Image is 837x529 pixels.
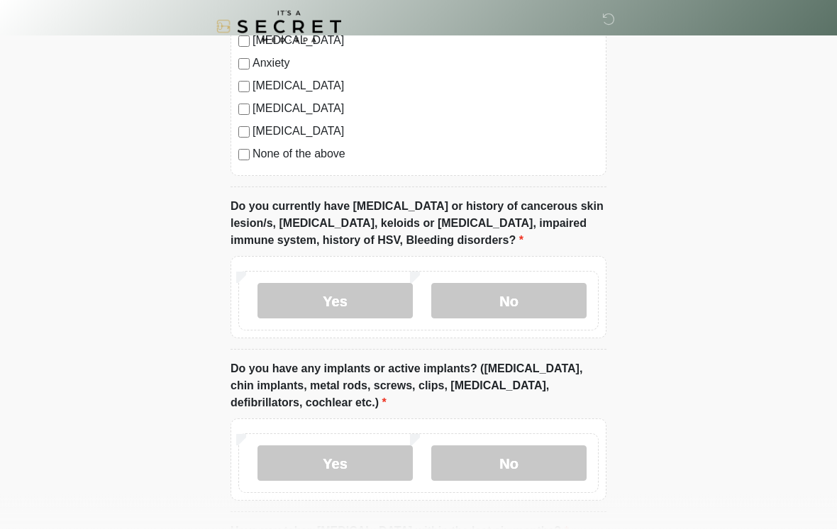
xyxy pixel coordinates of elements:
[253,78,599,95] label: [MEDICAL_DATA]
[431,284,587,319] label: No
[257,446,413,481] label: Yes
[216,11,341,43] img: It's A Secret Med Spa Logo
[238,104,250,116] input: [MEDICAL_DATA]
[253,146,599,163] label: None of the above
[238,127,250,138] input: [MEDICAL_DATA]
[431,446,587,481] label: No
[253,123,599,140] label: [MEDICAL_DATA]
[238,150,250,161] input: None of the above
[238,82,250,93] input: [MEDICAL_DATA]
[238,59,250,70] input: Anxiety
[253,101,599,118] label: [MEDICAL_DATA]
[231,199,606,250] label: Do you currently have [MEDICAL_DATA] or history of cancerous skin lesion/s, [MEDICAL_DATA], keloi...
[253,55,599,72] label: Anxiety
[257,284,413,319] label: Yes
[231,361,606,412] label: Do you have any implants or active implants? ([MEDICAL_DATA], chin implants, metal rods, screws, ...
